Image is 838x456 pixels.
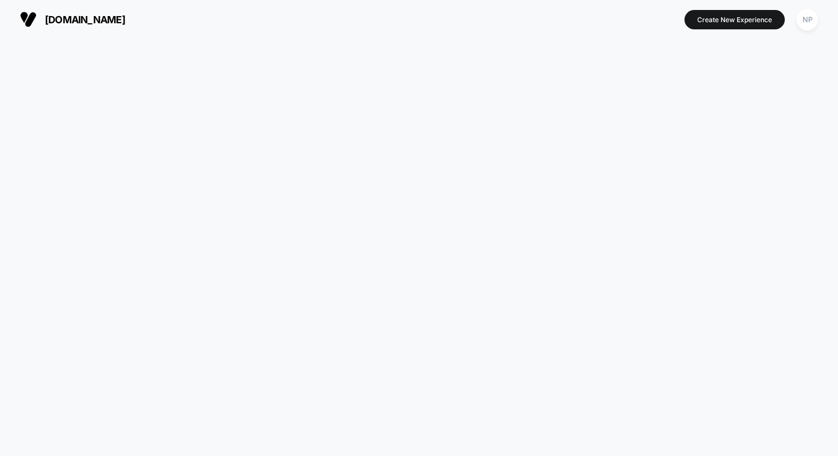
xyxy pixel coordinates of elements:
[17,11,129,28] button: [DOMAIN_NAME]
[796,9,818,30] div: NP
[20,11,37,28] img: Visually logo
[45,14,125,25] span: [DOMAIN_NAME]
[684,10,785,29] button: Create New Experience
[793,8,821,31] button: NP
